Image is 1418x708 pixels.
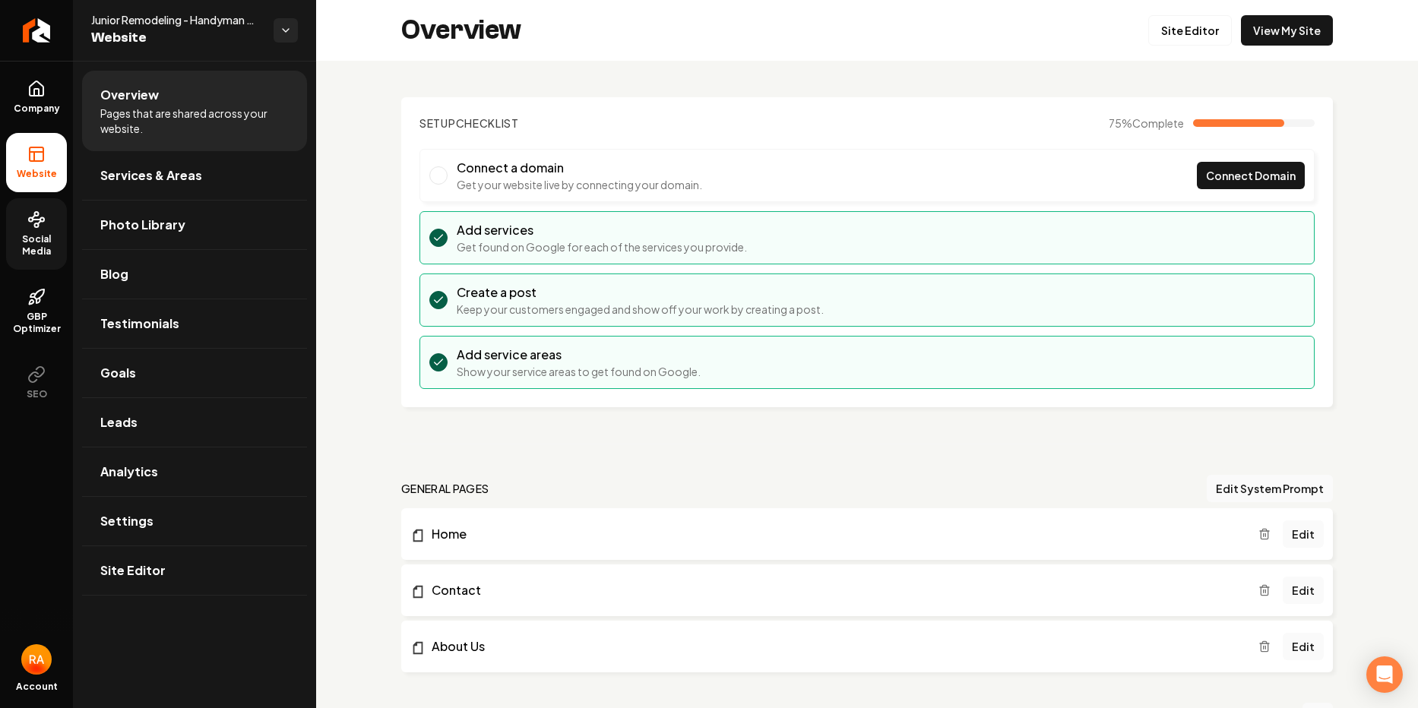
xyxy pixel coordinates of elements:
a: GBP Optimizer [6,276,67,347]
a: Services & Areas [82,151,307,200]
a: Edit [1283,633,1324,660]
span: Photo Library [100,216,185,234]
span: Goals [100,364,136,382]
span: Website [11,168,63,180]
a: View My Site [1241,15,1333,46]
p: Get your website live by connecting your domain. [457,177,702,192]
a: Edit [1283,577,1324,604]
h3: Connect a domain [457,159,702,177]
button: SEO [6,353,67,412]
h3: Create a post [457,283,824,302]
span: Overview [100,86,159,104]
span: GBP Optimizer [6,311,67,335]
a: Settings [82,497,307,545]
span: Testimonials [100,314,179,333]
span: Company [8,103,66,115]
a: Analytics [82,447,307,496]
span: Analytics [100,463,158,481]
a: Site Editor [1148,15,1232,46]
a: Company [6,68,67,127]
h2: general pages [401,481,489,496]
span: Connect Domain [1206,168,1296,184]
a: Site Editor [82,546,307,595]
span: Account [16,681,58,693]
div: Open Intercom Messenger [1366,656,1403,693]
a: Contact [410,581,1258,599]
a: Blog [82,250,307,299]
h3: Add services [457,221,747,239]
a: Social Media [6,198,67,270]
button: Edit System Prompt [1207,475,1333,502]
button: Open user button [21,644,52,675]
span: Complete [1132,116,1184,130]
span: Settings [100,512,154,530]
span: 75 % [1109,115,1184,131]
span: Setup [419,116,456,130]
p: Get found on Google for each of the services you provide. [457,239,747,254]
img: Rebolt Logo [23,18,51,43]
img: Ramon Aybar [21,644,52,675]
span: Website [91,27,261,49]
a: Edit [1283,520,1324,548]
a: Leads [82,398,307,447]
span: Site Editor [100,561,166,580]
h2: Overview [401,15,521,46]
a: Testimonials [82,299,307,348]
a: Home [410,525,1258,543]
span: Pages that are shared across your website. [100,106,289,136]
a: About Us [410,637,1258,656]
p: Keep your customers engaged and show off your work by creating a post. [457,302,824,317]
a: Goals [82,349,307,397]
h2: Checklist [419,115,519,131]
span: Junior Remodeling - Handyman - Electric [91,12,261,27]
a: Connect Domain [1197,162,1305,189]
span: Leads [100,413,138,431]
p: Show your service areas to get found on Google. [457,364,701,379]
span: Blog [100,265,128,283]
a: Photo Library [82,201,307,249]
span: Social Media [6,233,67,258]
h3: Add service areas [457,346,701,364]
span: SEO [21,388,53,400]
span: Services & Areas [100,166,202,185]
